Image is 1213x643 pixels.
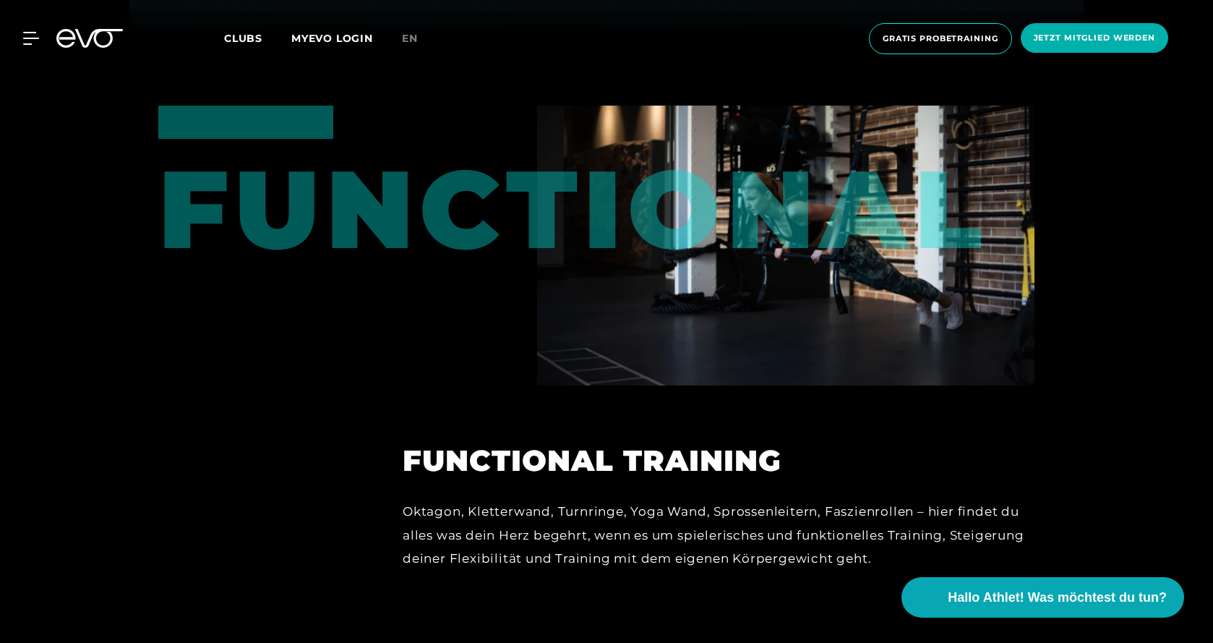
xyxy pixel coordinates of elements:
span: Hallo Athlet! Was möchtest du tun? [948,588,1167,608]
span: Gratis Probetraining [883,33,998,45]
div: Oktagon, Kletterwand, Turnringe, Yoga Wand, Sprossenleitern, Faszienrollen – hier findet du alles... [403,500,1034,570]
img: Functional Training [537,106,1034,386]
div: FUNCTIONAL [158,106,289,264]
span: Jetzt Mitglied werden [1034,32,1155,44]
a: Clubs [224,31,291,45]
a: en [402,30,435,47]
span: en [402,32,418,45]
a: MYEVO LOGIN [291,32,373,45]
h2: Functional Training [403,443,1034,478]
button: Hallo Athlet! Was möchtest du tun? [901,577,1184,618]
a: Gratis Probetraining [865,23,1016,54]
span: Clubs [224,32,262,45]
a: Jetzt Mitglied werden [1016,23,1173,54]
